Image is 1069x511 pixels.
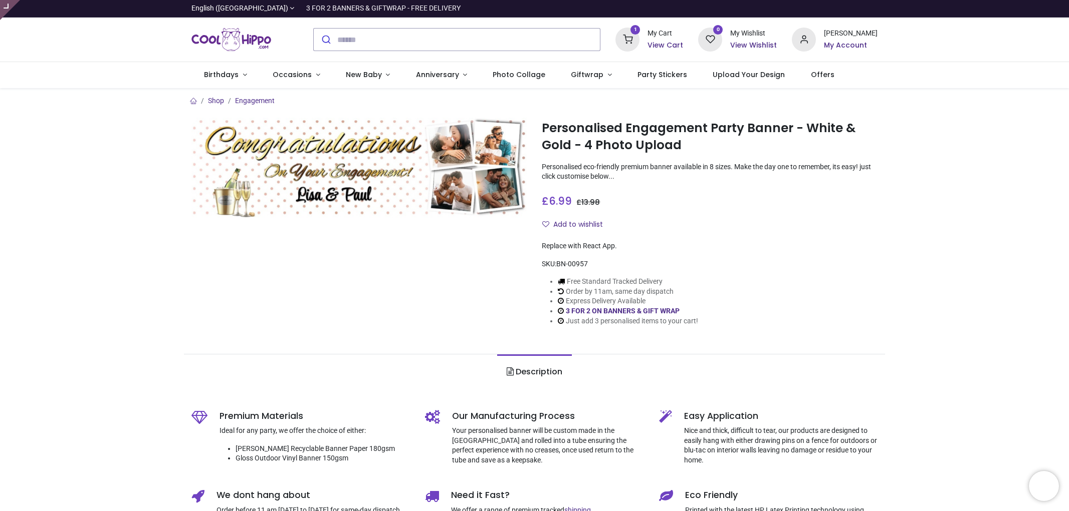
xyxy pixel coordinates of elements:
span: Party Stickers [637,70,687,80]
span: 13.98 [581,197,600,207]
li: Gloss Outdoor Vinyl Banner 150gsm [236,453,410,463]
div: My Cart [648,29,683,39]
iframe: Brevo live chat [1029,471,1059,501]
div: [PERSON_NAME] [824,29,878,39]
p: Your personalised banner will be custom made in the [GEOGRAPHIC_DATA] and rolled into a tube ensu... [452,426,644,465]
div: My Wishlist [730,29,777,39]
a: New Baby [333,62,403,88]
h5: Eco Friendly [685,489,878,501]
a: Birthdays [191,62,260,88]
a: Occasions [260,62,333,88]
a: 1 [615,35,639,43]
li: [PERSON_NAME] Recyclable Banner Paper 180gsm [236,444,410,454]
button: Submit [314,29,337,51]
a: View Cart [648,41,683,51]
a: Logo of Cool Hippo [191,26,272,54]
span: Giftwrap [571,70,603,80]
a: English ([GEOGRAPHIC_DATA]) [191,4,295,14]
span: BN-00957 [556,260,588,268]
i: Add to wishlist [542,221,549,228]
a: 0 [698,35,722,43]
p: Nice and thick, difficult to tear, our products are designed to easily hang with either drawing p... [684,426,878,465]
span: £ [576,197,600,207]
h5: Our Manufacturing Process [452,410,644,422]
p: Personalised eco-friendly premium banner available in 8 sizes. Make the day one to remember, its ... [542,162,878,182]
sup: 1 [630,25,640,35]
button: Add to wishlistAdd to wishlist [542,216,611,233]
span: Upload Your Design [713,70,785,80]
a: 3 FOR 2 ON BANNERS & GIFT WRAP [566,307,680,315]
h5: We dont hang about [217,489,410,501]
h5: Premium Materials [220,410,410,422]
sup: 0 [713,25,723,35]
div: SKU: [542,259,878,269]
img: Personalised Engagement Party Banner - White & Gold - 4 Photo Upload [191,118,527,218]
img: Cool Hippo [191,26,272,54]
h5: Easy Application [684,410,878,422]
li: Express Delivery Available [558,296,698,306]
span: New Baby [346,70,382,80]
span: Occasions [273,70,312,80]
div: 3 FOR 2 BANNERS & GIFTWRAP - FREE DELIVERY [306,4,461,14]
span: Anniversary [416,70,459,80]
a: Description [497,354,572,389]
li: Just add 3 personalised items to your cart! [558,316,698,326]
span: £ [542,194,572,208]
a: Engagement [235,97,275,105]
a: Anniversary [403,62,480,88]
a: My Account [824,41,878,51]
p: Ideal for any party, we offer the choice of either: [220,426,410,436]
a: Giftwrap [558,62,625,88]
span: 6.99 [549,194,572,208]
a: Shop [208,97,224,105]
span: Photo Collage [493,70,545,80]
li: Order by 11am, same day dispatch [558,287,698,297]
h5: Need it Fast? [451,489,644,501]
a: View Wishlist [730,41,777,51]
iframe: Customer reviews powered by Trustpilot [667,4,878,14]
h1: Personalised Engagement Party Banner - White & Gold - 4 Photo Upload [542,120,878,154]
div: Replace with React App. [542,241,878,251]
span: Birthdays [204,70,239,80]
span: Offers [811,70,834,80]
li: Free Standard Tracked Delivery [558,277,698,287]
